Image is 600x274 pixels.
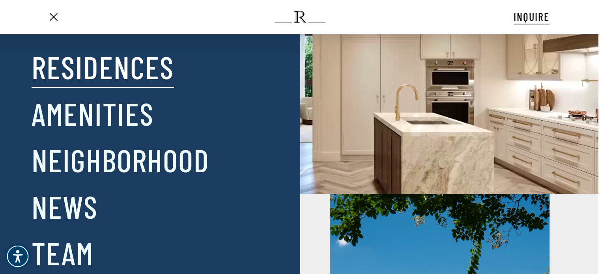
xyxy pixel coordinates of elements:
a: Navigation Menu [47,13,60,21]
a: Residences [32,46,174,87]
img: The Regent [275,11,325,23]
div: Accessibility Menu [5,244,30,269]
a: News [32,186,98,227]
a: INQUIRE [514,9,550,24]
a: Amenities [32,93,154,134]
a: Neighborhood [32,139,209,180]
a: Team [32,232,93,273]
span: INQUIRE [514,10,550,23]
